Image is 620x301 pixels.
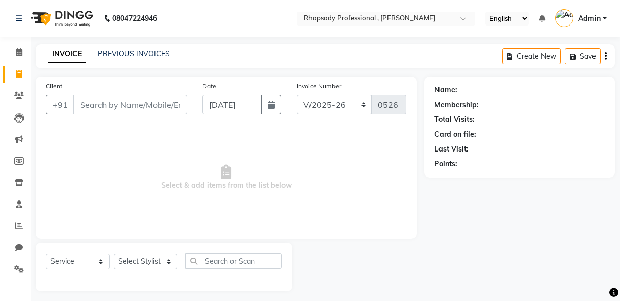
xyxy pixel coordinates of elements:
[112,4,157,33] b: 08047224946
[46,82,62,91] label: Client
[502,48,561,64] button: Create New
[578,13,601,24] span: Admin
[434,159,457,169] div: Points:
[202,82,216,91] label: Date
[434,85,457,95] div: Name:
[73,95,187,114] input: Search by Name/Mobile/Email/Code
[48,45,86,63] a: INVOICE
[46,127,406,229] span: Select & add items from the list below
[98,49,170,58] a: PREVIOUS INVOICES
[297,82,341,91] label: Invoice Number
[555,9,573,27] img: Admin
[434,99,479,110] div: Membership:
[26,4,96,33] img: logo
[434,144,469,155] div: Last Visit:
[434,129,476,140] div: Card on file:
[46,95,74,114] button: +91
[434,114,475,125] div: Total Visits:
[565,48,601,64] button: Save
[185,253,282,269] input: Search or Scan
